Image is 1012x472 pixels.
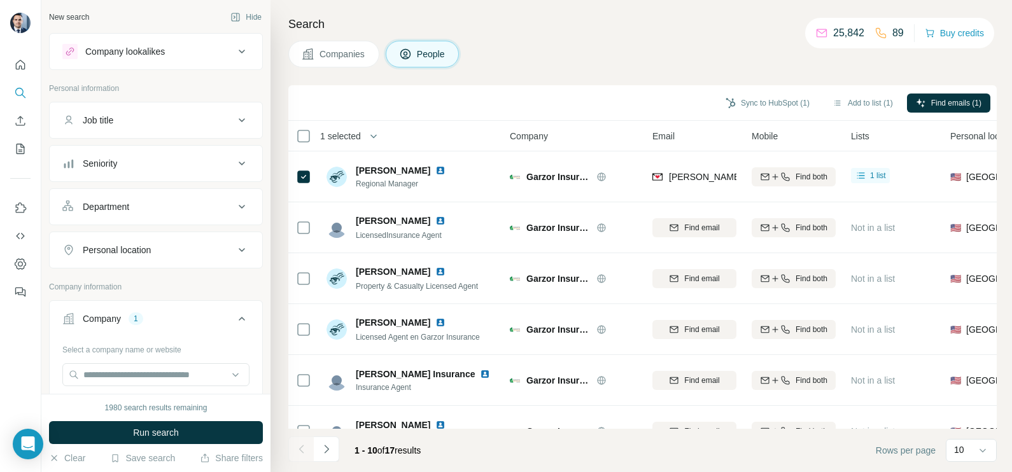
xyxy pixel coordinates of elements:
[320,48,366,60] span: Companies
[950,221,961,234] span: 🇺🇸
[950,323,961,336] span: 🇺🇸
[652,269,736,288] button: Find email
[652,130,675,142] span: Email
[356,382,496,393] span: Insurance Agent
[85,45,165,58] div: Company lookalikes
[510,274,520,284] img: Logo of Garzor Insurance
[851,274,895,284] span: Not in a list
[377,445,385,455] span: of
[288,15,997,33] h4: Search
[50,191,262,222] button: Department
[10,253,31,275] button: Dashboard
[652,371,736,390] button: Find email
[356,178,461,190] span: Regional Manager
[356,265,430,278] span: [PERSON_NAME]
[385,445,395,455] span: 17
[652,170,663,183] img: provider findymail logo
[110,452,175,464] button: Save search
[356,368,475,380] span: [PERSON_NAME] Insurance
[954,443,964,456] p: 10
[526,425,590,438] span: Garzor Insurance
[49,11,89,23] div: New search
[356,419,430,431] span: [PERSON_NAME]
[652,218,736,237] button: Find email
[83,114,113,127] div: Job title
[796,324,827,335] span: Find both
[327,370,347,391] img: Avatar
[49,83,263,94] p: Personal information
[510,375,520,385] img: Logo of Garzor Insurance
[752,371,836,390] button: Find both
[950,272,961,285] span: 🇺🇸
[652,320,736,339] button: Find email
[129,313,143,324] div: 1
[50,105,262,135] button: Job title
[510,324,520,335] img: Logo of Garzor Insurance
[526,170,590,183] span: Garzor Insurance
[752,167,836,186] button: Find both
[717,94,819,113] button: Sync to HubSpot (1)
[49,281,263,293] p: Company information
[327,167,347,187] img: Avatar
[876,444,936,457] span: Rows per page
[510,172,520,182] img: Logo of Garzor Insurance
[684,426,719,437] span: Find email
[356,214,430,227] span: [PERSON_NAME]
[851,223,895,233] span: Not in a list
[105,402,207,413] div: 1980 search results remaining
[49,421,263,444] button: Run search
[327,421,347,441] img: Avatar
[480,369,490,379] img: LinkedIn logo
[796,375,827,386] span: Find both
[49,452,85,464] button: Clear
[200,452,263,464] button: Share filters
[10,137,31,160] button: My lists
[50,235,262,265] button: Personal location
[652,422,736,441] button: Find email
[314,436,339,462] button: Navigate to next page
[435,420,446,430] img: LinkedIn logo
[355,445,421,455] span: results
[10,109,31,132] button: Enrich CSV
[50,36,262,67] button: Company lookalikes
[355,445,377,455] span: 1 - 10
[435,267,446,277] img: LinkedIn logo
[796,171,827,183] span: Find both
[83,312,121,325] div: Company
[10,13,31,33] img: Avatar
[435,317,446,328] img: LinkedIn logo
[526,323,590,336] span: Garzor Insurance
[510,223,520,233] img: Logo of Garzor Insurance
[950,170,961,183] span: 🇺🇸
[669,172,893,182] span: [PERSON_NAME][EMAIL_ADDRESS][DOMAIN_NAME]
[752,269,836,288] button: Find both
[684,222,719,233] span: Find email
[83,157,117,170] div: Seniority
[684,324,719,335] span: Find email
[356,231,442,240] span: LicensedInsurance Agent
[83,200,129,213] div: Department
[327,319,347,340] img: Avatar
[851,324,895,335] span: Not in a list
[925,24,984,42] button: Buy credits
[752,422,836,441] button: Find both
[320,130,361,142] span: 1 selected
[327,268,347,289] img: Avatar
[752,130,778,142] span: Mobile
[870,170,886,181] span: 1 list
[950,374,961,387] span: 🇺🇸
[851,375,895,385] span: Not in a list
[221,8,271,27] button: Hide
[526,272,590,285] span: Garzor Insurance
[796,222,827,233] span: Find both
[796,426,827,437] span: Find both
[833,25,864,41] p: 25,842
[510,130,548,142] span: Company
[752,218,836,237] button: Find both
[10,81,31,104] button: Search
[356,282,478,291] span: Property & Casualty Licensed Agent
[684,375,719,386] span: Find email
[10,225,31,247] button: Use Surfe API
[62,339,249,356] div: Select a company name or website
[50,303,262,339] button: Company1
